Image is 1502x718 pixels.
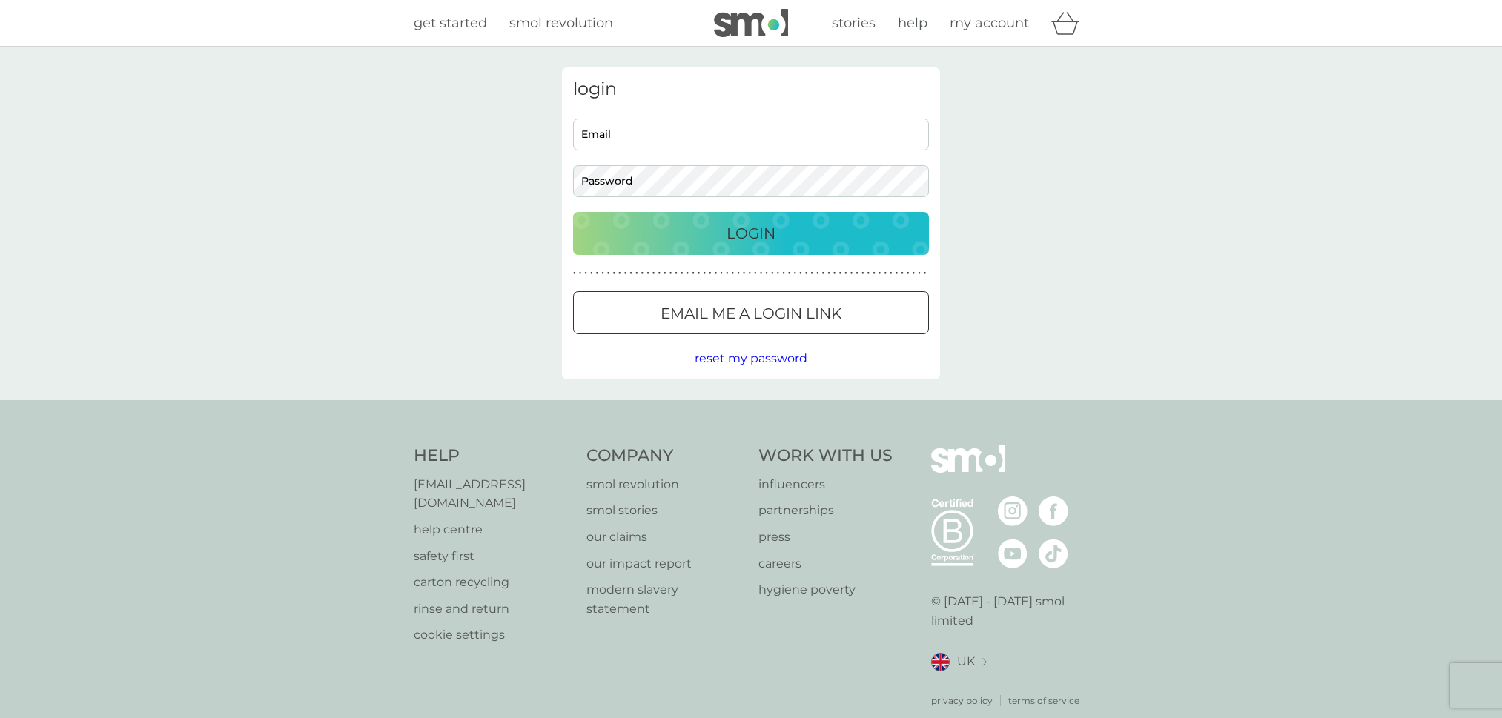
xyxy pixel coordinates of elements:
[793,270,796,277] p: ●
[950,13,1029,34] a: my account
[782,270,785,277] p: ●
[777,270,780,277] p: ●
[596,270,599,277] p: ●
[629,270,632,277] p: ●
[743,270,746,277] p: ●
[669,270,672,277] p: ●
[832,13,876,34] a: stories
[607,270,610,277] p: ●
[624,270,627,277] p: ●
[414,599,572,619] a: rinse and return
[414,573,572,592] a: carton recycling
[758,528,893,547] a: press
[1008,694,1079,708] a: terms of service
[788,270,791,277] p: ●
[692,270,695,277] p: ●
[765,270,768,277] p: ●
[838,270,841,277] p: ●
[822,270,825,277] p: ●
[586,580,744,618] a: modern slavery statement
[898,13,927,34] a: help
[658,270,661,277] p: ●
[590,270,593,277] p: ●
[896,270,899,277] p: ●
[586,528,744,547] a: our claims
[661,302,841,325] p: Email me a login link
[827,270,830,277] p: ●
[601,270,604,277] p: ●
[901,270,904,277] p: ●
[709,270,712,277] p: ●
[646,270,649,277] p: ●
[758,445,893,468] h4: Work With Us
[748,270,751,277] p: ●
[715,270,718,277] p: ●
[586,445,744,468] h4: Company
[924,270,927,277] p: ●
[579,270,582,277] p: ●
[727,222,775,245] p: Login
[612,270,615,277] p: ●
[771,270,774,277] p: ●
[414,547,572,566] p: safety first
[573,212,929,255] button: Login
[687,270,689,277] p: ●
[799,270,802,277] p: ●
[703,270,706,277] p: ●
[931,694,993,708] a: privacy policy
[726,270,729,277] p: ●
[867,270,870,277] p: ●
[758,475,893,494] a: influencers
[913,270,916,277] p: ●
[681,270,684,277] p: ●
[931,592,1089,630] p: © [DATE] - [DATE] smol limited
[844,270,847,277] p: ●
[618,270,621,277] p: ●
[833,270,836,277] p: ●
[898,15,927,31] span: help
[414,520,572,539] a: help centre
[950,15,1029,31] span: my account
[573,79,929,100] h3: login
[414,625,572,645] p: cookie settings
[884,270,887,277] p: ●
[931,445,1005,495] img: smol
[758,501,893,520] a: partnerships
[758,554,893,574] a: careers
[586,475,744,494] a: smol revolution
[573,291,929,334] button: Email me a login link
[998,539,1028,568] img: visit the smol Youtube page
[754,270,757,277] p: ●
[805,270,808,277] p: ●
[879,270,881,277] p: ●
[760,270,763,277] p: ●
[414,475,572,513] p: [EMAIL_ADDRESS][DOMAIN_NAME]
[1051,8,1088,38] div: basket
[720,270,723,277] p: ●
[635,270,638,277] p: ●
[414,15,487,31] span: get started
[861,270,864,277] p: ●
[732,270,735,277] p: ●
[586,501,744,520] a: smol stories
[931,653,950,671] img: UK flag
[907,270,910,277] p: ●
[586,554,744,574] a: our impact report
[675,270,678,277] p: ●
[850,270,853,277] p: ●
[957,652,975,671] span: UK
[758,580,893,599] a: hygiene poverty
[695,349,807,368] button: reset my password
[832,15,876,31] span: stories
